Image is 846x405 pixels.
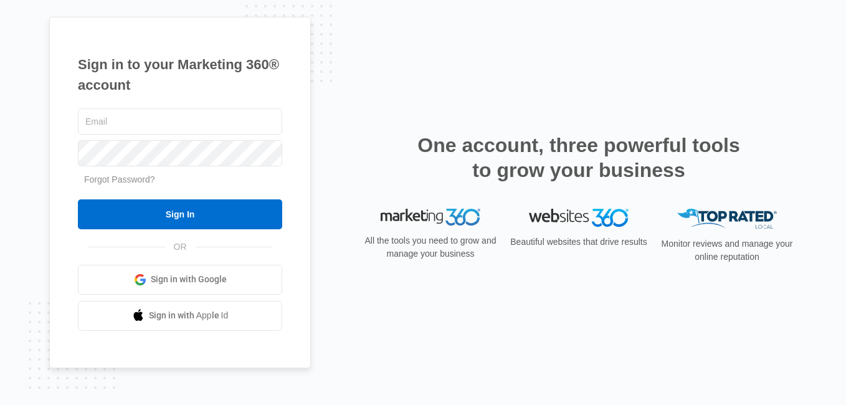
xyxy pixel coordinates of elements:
[414,133,744,183] h2: One account, three powerful tools to grow your business
[165,241,196,254] span: OR
[529,209,629,227] img: Websites 360
[381,209,480,226] img: Marketing 360
[84,174,155,184] a: Forgot Password?
[657,237,797,264] p: Monitor reviews and manage your online reputation
[78,54,282,95] h1: Sign in to your Marketing 360® account
[151,273,227,286] span: Sign in with Google
[78,265,282,295] a: Sign in with Google
[509,236,649,249] p: Beautiful websites that drive results
[677,209,777,229] img: Top Rated Local
[78,108,282,135] input: Email
[78,301,282,331] a: Sign in with Apple Id
[361,234,500,260] p: All the tools you need to grow and manage your business
[78,199,282,229] input: Sign In
[149,309,229,322] span: Sign in with Apple Id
